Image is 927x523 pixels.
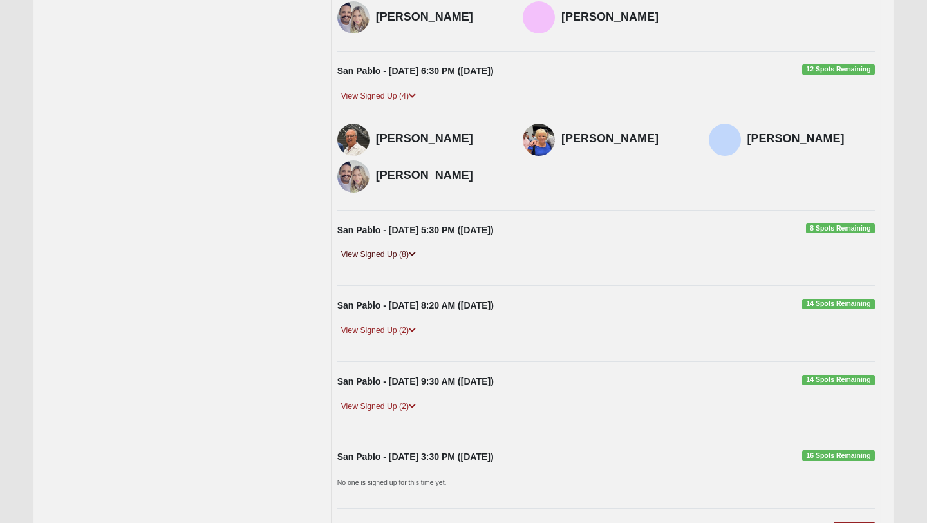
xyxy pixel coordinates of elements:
img: Robin Witherite [709,124,741,156]
span: 12 Spots Remaining [802,64,875,75]
span: 16 Spots Remaining [802,450,875,461]
img: Don Tracy [337,124,370,156]
a: View Signed Up (8) [337,248,420,261]
h4: [PERSON_NAME] [376,169,503,183]
h4: [PERSON_NAME] [376,10,503,24]
strong: San Pablo - [DATE] 8:20 AM ([DATE]) [337,300,494,310]
img: Alex Gonzalez [337,1,370,33]
img: Donni Welch-Rawls [523,1,555,33]
small: No one is signed up for this time yet. [337,479,447,486]
strong: San Pablo - [DATE] 9:30 AM ([DATE]) [337,376,494,386]
h4: [PERSON_NAME] [376,132,503,146]
strong: San Pablo - [DATE] 6:30 PM ([DATE]) [337,66,494,76]
span: 14 Spots Remaining [802,375,875,385]
a: View Signed Up (2) [337,324,420,338]
h4: [PERSON_NAME] [561,10,689,24]
h4: [PERSON_NAME] [747,132,875,146]
span: 8 Spots Remaining [806,223,875,234]
span: 14 Spots Remaining [802,299,875,309]
strong: San Pablo - [DATE] 5:30 PM ([DATE]) [337,225,494,235]
img: Alex Gonzalez [337,160,370,193]
a: View Signed Up (2) [337,400,420,414]
strong: San Pablo - [DATE] 3:30 PM ([DATE]) [337,452,494,462]
img: Anne Tracy [523,124,555,156]
a: View Signed Up (4) [337,90,420,103]
h4: [PERSON_NAME] [561,132,689,146]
